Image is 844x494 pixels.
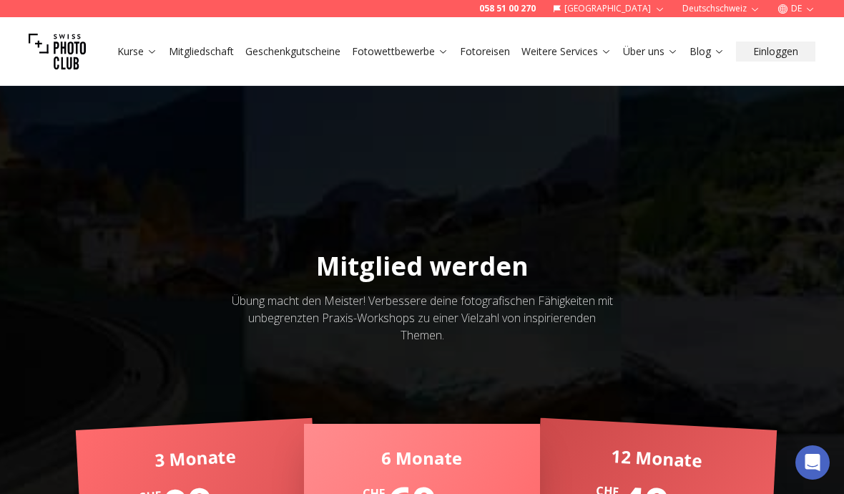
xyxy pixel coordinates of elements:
div: Open Intercom Messenger [795,445,830,480]
button: Geschenkgutscheine [240,42,346,62]
button: Über uns [617,42,684,62]
div: 6 Monate [327,447,518,470]
button: Fotowettbewerbe [346,42,454,62]
a: Fotoreisen [460,44,510,59]
button: Kurse [112,42,163,62]
a: 058 51 00 270 [479,3,536,14]
button: Blog [684,42,730,62]
a: Geschenkgutscheine [245,44,340,59]
a: Blog [690,44,725,59]
a: Fotowettbewerbe [352,44,448,59]
button: Einloggen [736,42,815,62]
button: Weitere Services [516,42,617,62]
button: Fotoreisen [454,42,516,62]
a: Mitgliedschaft [169,44,234,59]
div: 12 Monate [561,442,753,475]
a: Über uns [623,44,678,59]
span: Mitglied werden [316,248,529,284]
div: Übung macht den Meister! Verbessere deine fotografischen Fähigkeiten mit unbegrenzten Praxis-Work... [227,292,617,344]
a: Kurse [117,44,157,59]
div: 3 Monate [99,442,291,475]
img: Swiss photo club [29,23,86,80]
a: Weitere Services [521,44,612,59]
button: Mitgliedschaft [163,42,240,62]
